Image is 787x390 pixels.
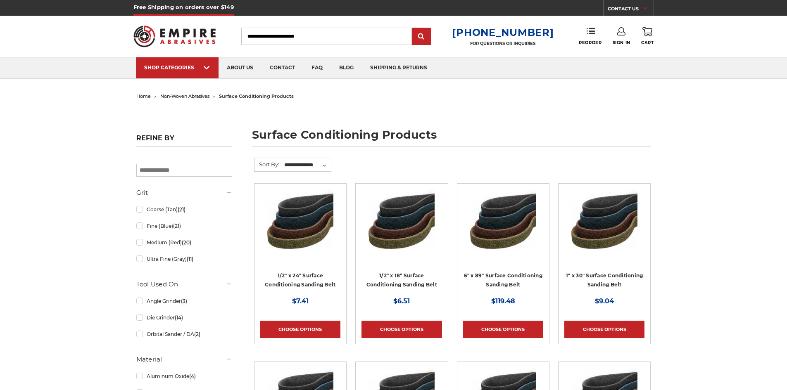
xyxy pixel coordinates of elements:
a: Coarse (Tan) [136,202,232,217]
a: blog [331,57,362,78]
a: Die Grinder [136,310,232,325]
h5: Refine by [136,134,232,147]
a: 1" x 30" Surface Conditioning Sanding Belt [566,272,643,288]
a: Surface Conditioning Sanding Belts [260,189,340,269]
a: Choose Options [361,321,442,338]
a: Cart [641,27,654,45]
div: SHOP CATEGORIES [144,64,210,71]
a: contact [262,57,303,78]
span: (20) [182,239,191,246]
a: home [136,93,151,99]
img: Surface Conditioning Sanding Belts [267,189,333,255]
h5: Tool Used On [136,279,232,289]
span: (4) [189,373,196,379]
a: [PHONE_NUMBER] [452,26,554,38]
a: Medium (Red) [136,235,232,250]
a: Orbital Sander / DA [136,327,232,341]
a: Fine (Blue) [136,219,232,233]
img: 6"x89" Surface Conditioning Sanding Belts [470,189,536,255]
a: Choose Options [260,321,340,338]
a: 1/2" x 24" Surface Conditioning Sanding Belt [265,272,335,288]
span: (11) [187,256,193,262]
span: (21) [178,206,185,213]
h5: Grit [136,188,232,198]
a: 6" x 89" Surface Conditioning Sanding Belt [464,272,542,288]
img: 1"x30" Surface Conditioning Sanding Belts [571,189,637,255]
img: Surface Conditioning Sanding Belts [369,189,435,255]
select: Sort By: [283,159,331,171]
span: (3) [181,298,187,304]
span: $6.51 [393,297,410,305]
a: Choose Options [564,321,644,338]
span: $9.04 [595,297,614,305]
span: $119.48 [491,297,515,305]
a: 6"x89" Surface Conditioning Sanding Belts [463,189,543,269]
span: surface conditioning products [219,93,294,99]
label: Sort By: [254,158,279,170]
a: faq [303,57,331,78]
span: (21) [173,223,181,229]
a: non-woven abrasives [160,93,209,99]
p: FOR QUESTIONS OR INQUIRIES [452,41,554,46]
h5: Material [136,355,232,364]
span: $7.41 [292,297,309,305]
a: Choose Options [463,321,543,338]
span: Reorder [579,40,602,45]
a: about us [219,57,262,78]
a: 1/2" x 18" Surface Conditioning Sanding Belt [366,272,437,288]
a: Reorder [579,27,602,45]
a: Surface Conditioning Sanding Belts [361,189,442,269]
span: Cart [641,40,654,45]
a: CONTACT US [608,4,654,16]
span: (2) [194,331,200,337]
h1: surface conditioning products [252,129,651,147]
a: Aluminum Oxide [136,369,232,383]
a: shipping & returns [362,57,435,78]
a: Ultra Fine (Gray) [136,252,232,266]
a: 1"x30" Surface Conditioning Sanding Belts [564,189,644,269]
input: Submit [413,28,430,45]
span: (14) [175,314,183,321]
a: Angle Grinder [136,294,232,308]
img: Empire Abrasives [133,20,216,52]
span: Sign In [613,40,630,45]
